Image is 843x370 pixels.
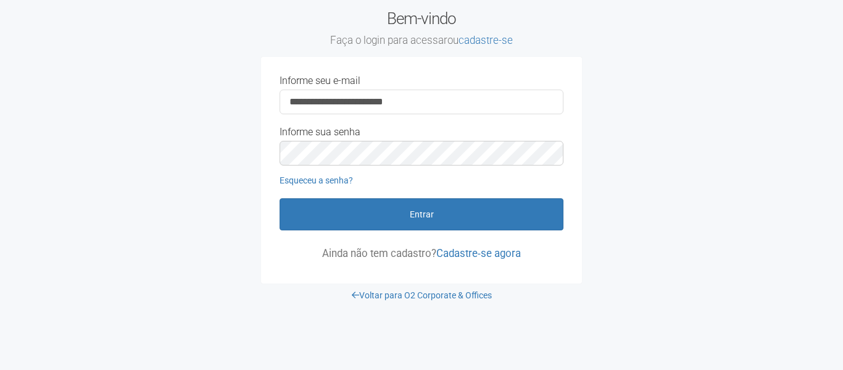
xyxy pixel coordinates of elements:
[280,75,360,86] label: Informe seu e-mail
[436,247,521,259] a: Cadastre-se agora
[280,127,360,138] label: Informe sua senha
[280,248,563,259] p: Ainda não tem cadastro?
[447,34,513,46] span: ou
[280,175,353,185] a: Esqueceu a senha?
[280,198,563,230] button: Entrar
[352,290,492,300] a: Voltar para O2 Corporate & Offices
[261,9,582,48] h2: Bem-vindo
[459,34,513,46] a: cadastre-se
[261,34,582,48] small: Faça o login para acessar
